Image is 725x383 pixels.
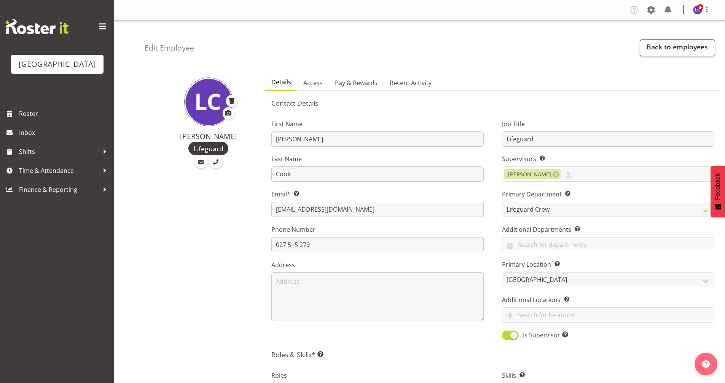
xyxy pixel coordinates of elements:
label: Additional Locations [502,295,714,304]
input: First Name [271,131,484,147]
label: Last Name [271,154,484,163]
label: First Name [271,119,484,128]
span: Details [271,78,291,87]
span: Feedback [714,173,721,200]
label: Job Title [502,119,714,128]
a: Back to employees [640,40,715,56]
input: Search for locations [502,309,714,321]
img: Rosterit website logo [6,19,69,34]
img: laurie-cook11580.jpg [184,78,233,126]
label: Address [271,260,484,269]
span: Roster [19,108,110,119]
label: Skills [502,371,714,380]
input: Email Address [271,202,484,217]
label: Email* [271,190,484,199]
div: [GEOGRAPHIC_DATA] [19,59,96,70]
img: help-xxl-2.png [702,360,710,368]
span: Finance & Reporting [19,184,99,195]
span: Inbox [19,127,110,138]
span: [PERSON_NAME] [508,170,551,179]
span: Is Supervisor [519,331,568,340]
h4: [PERSON_NAME] [161,132,256,141]
img: laurie-cook11580.jpg [693,5,702,14]
button: Feedback - Show survey [711,166,725,217]
span: Time & Attendance [19,165,99,176]
span: Lifeguard [194,144,223,154]
span: Recent Activity [390,78,432,87]
input: Last Name [271,166,484,182]
label: Supervisors [502,154,714,163]
input: Job Title [502,131,714,147]
h5: Roles & Skills* [271,350,714,359]
span: Pay & Rewards [335,78,378,87]
h5: Contact Details [271,99,714,107]
label: Primary Location [502,260,714,269]
label: Phone Number [271,225,484,234]
span: Access [303,78,323,87]
a: Call Employee [209,155,223,168]
label: Roles [271,371,484,380]
input: Search for departments [502,239,714,250]
a: Email Employee [194,155,208,168]
label: Additional Departments [502,225,714,234]
span: Shifts [19,146,99,157]
input: Phone Number [271,237,484,252]
label: Primary Department [502,190,714,199]
h4: Edit Employee [145,44,194,52]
